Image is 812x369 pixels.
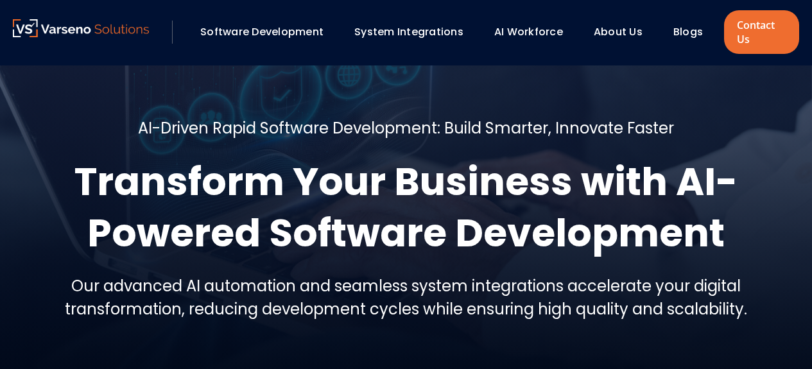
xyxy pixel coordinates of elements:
[594,24,643,39] a: About Us
[13,19,149,37] img: Varseno Solutions – Product Engineering & IT Services
[354,24,463,39] a: System Integrations
[13,156,799,259] h1: Transform Your Business with AI-Powered Software Development
[488,21,581,43] div: AI Workforce
[13,19,149,45] a: Varseno Solutions – Product Engineering & IT Services
[494,24,563,39] a: AI Workforce
[724,10,799,54] a: Contact Us
[138,117,674,140] h5: AI-Driven Rapid Software Development: Build Smarter, Innovate Faster
[194,21,341,43] div: Software Development
[13,275,799,321] h5: Our advanced AI automation and seamless system integrations accelerate your digital transformatio...
[348,21,481,43] div: System Integrations
[667,21,721,43] div: Blogs
[200,24,324,39] a: Software Development
[587,21,661,43] div: About Us
[673,24,703,39] a: Blogs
